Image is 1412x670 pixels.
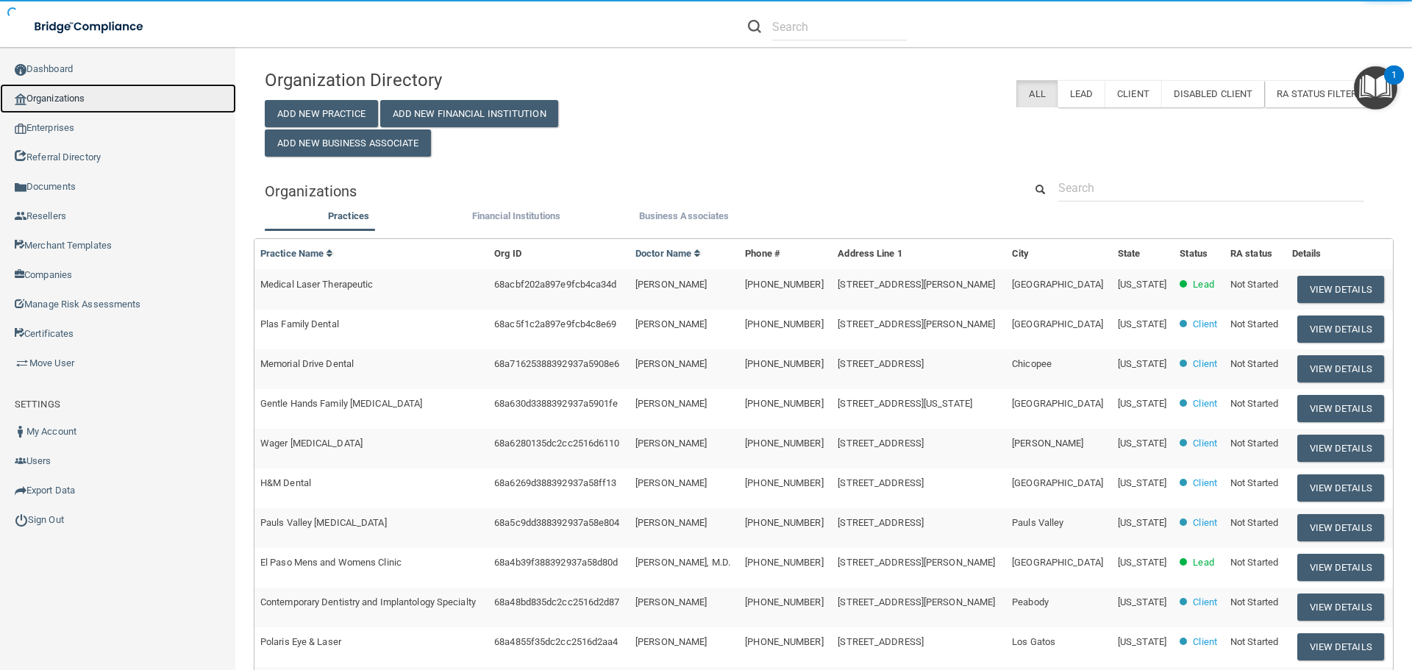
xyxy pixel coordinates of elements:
img: ic-search.3b580494.png [748,20,761,33]
span: Pauls Valley [MEDICAL_DATA] [260,517,387,528]
span: [US_STATE] [1118,279,1166,290]
span: Not Started [1230,438,1278,449]
span: 68a6280135dc2cc2516d6110 [494,438,619,449]
span: [US_STATE] [1118,358,1166,369]
button: View Details [1297,395,1384,422]
span: [US_STATE] [1118,477,1166,488]
button: Open Resource Center, 1 new notification [1354,66,1397,110]
span: Financial Institutions [472,210,560,221]
span: Not Started [1230,517,1278,528]
input: Search [1058,174,1364,202]
p: Lead [1193,554,1213,571]
span: [GEOGRAPHIC_DATA] [1012,477,1103,488]
span: [PERSON_NAME] [635,279,707,290]
p: Client [1193,435,1217,452]
span: [PERSON_NAME] [635,318,707,329]
th: Org ID [488,239,630,269]
label: Client [1105,80,1161,107]
span: [PHONE_NUMBER] [745,596,823,607]
label: Lead [1058,80,1105,107]
img: icon-users.e205127d.png [15,455,26,467]
span: [PHONE_NUMBER] [745,318,823,329]
li: Practices [265,207,432,229]
label: Disabled Client [1161,80,1265,107]
p: Client [1193,633,1217,651]
span: [STREET_ADDRESS] [838,477,924,488]
span: [STREET_ADDRESS] [838,438,924,449]
span: Polaris Eye & Laser [260,636,341,647]
span: Not Started [1230,279,1278,290]
span: [US_STATE] [1118,517,1166,528]
span: [US_STATE] [1118,398,1166,409]
label: SETTINGS [15,396,60,413]
th: RA status [1224,239,1286,269]
span: [PERSON_NAME] [635,517,707,528]
span: [PERSON_NAME] [1012,438,1083,449]
button: View Details [1297,594,1384,621]
img: enterprise.0d942306.png [15,124,26,134]
img: bridge_compliance_login_screen.278c3ca4.svg [22,12,157,42]
button: View Details [1297,355,1384,382]
span: [PHONE_NUMBER] [745,438,823,449]
span: Not Started [1230,398,1278,409]
span: [STREET_ADDRESS] [838,358,924,369]
p: Client [1193,355,1217,373]
span: [PHONE_NUMBER] [745,517,823,528]
th: City [1006,239,1112,269]
button: View Details [1297,514,1384,541]
button: View Details [1297,554,1384,581]
span: 68a630d3388392937a5901fe [494,398,618,409]
span: [PERSON_NAME] [635,596,707,607]
span: [PERSON_NAME], M.D. [635,557,730,568]
div: 1 [1391,75,1397,94]
button: View Details [1297,633,1384,660]
img: ic_power_dark.7ecde6b1.png [15,513,28,527]
button: View Details [1297,435,1384,462]
img: organization-icon.f8decf85.png [15,93,26,105]
img: ic_dashboard_dark.d01f4a41.png [15,64,26,76]
label: Practices [272,207,425,225]
span: Not Started [1230,596,1278,607]
label: Business Associates [607,207,760,225]
li: Financial Institutions [432,207,600,229]
span: Not Started [1230,557,1278,568]
span: [US_STATE] [1118,318,1166,329]
span: Memorial Drive Dental [260,358,354,369]
span: [PHONE_NUMBER] [745,398,823,409]
span: [STREET_ADDRESS][PERSON_NAME] [838,318,995,329]
button: Add New Practice [265,100,378,127]
span: [PHONE_NUMBER] [745,477,823,488]
th: Phone # [739,239,832,269]
span: Wager [MEDICAL_DATA] [260,438,363,449]
label: Financial Institutions [440,207,593,225]
span: [GEOGRAPHIC_DATA] [1012,398,1103,409]
input: Search [772,13,907,40]
span: [PHONE_NUMBER] [745,279,823,290]
span: [STREET_ADDRESS][US_STATE] [838,398,972,409]
p: Lead [1193,276,1213,293]
span: [US_STATE] [1118,557,1166,568]
p: Client [1193,316,1217,333]
button: View Details [1297,474,1384,502]
span: Business Associates [639,210,730,221]
span: [PHONE_NUMBER] [745,557,823,568]
p: Client [1193,514,1217,532]
span: [STREET_ADDRESS][PERSON_NAME] [838,596,995,607]
p: Client [1193,594,1217,611]
span: [PERSON_NAME] [635,636,707,647]
span: [STREET_ADDRESS][PERSON_NAME] [838,279,995,290]
span: Not Started [1230,318,1278,329]
span: Gentle Hands Family [MEDICAL_DATA] [260,398,422,409]
span: 68a4855f35dc2cc2516d2aa4 [494,636,618,647]
img: icon-documents.8dae5593.png [15,182,26,193]
span: 68a71625388392937a5908e6 [494,358,619,369]
span: [PERSON_NAME] [635,398,707,409]
span: [PERSON_NAME] [635,358,707,369]
span: [GEOGRAPHIC_DATA] [1012,318,1103,329]
span: Medical Laser Therapeutic [260,279,374,290]
img: ic_reseller.de258add.png [15,210,26,222]
span: 68ac5f1c2a897e9fcb4c8e69 [494,318,616,329]
span: [STREET_ADDRESS] [838,636,924,647]
span: [PERSON_NAME] [635,438,707,449]
th: Details [1286,239,1393,269]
